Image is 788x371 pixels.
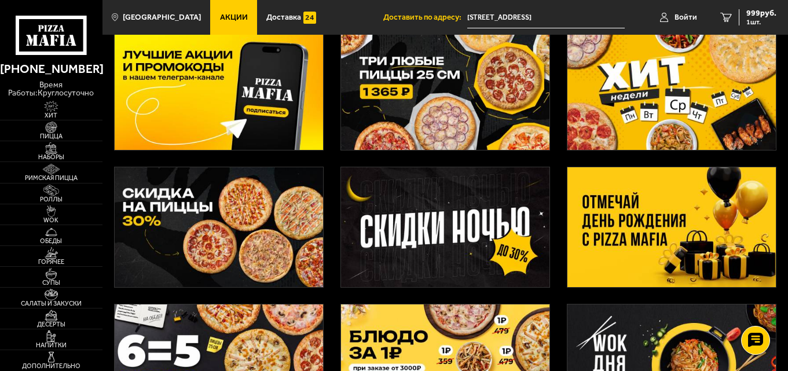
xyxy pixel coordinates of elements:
span: Доставка [266,13,301,21]
input: Ваш адрес доставки [467,7,625,28]
span: 999 руб. [746,9,776,17]
span: Акции [220,13,248,21]
span: Санкт-Петербург, Железноводская улица, 20 [467,7,625,28]
img: 15daf4d41897b9f0e9f617042186c801.svg [303,12,316,24]
span: Доставить по адресу: [383,13,467,21]
span: Войти [675,13,697,21]
span: 1 шт. [746,19,776,25]
span: [GEOGRAPHIC_DATA] [123,13,201,21]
